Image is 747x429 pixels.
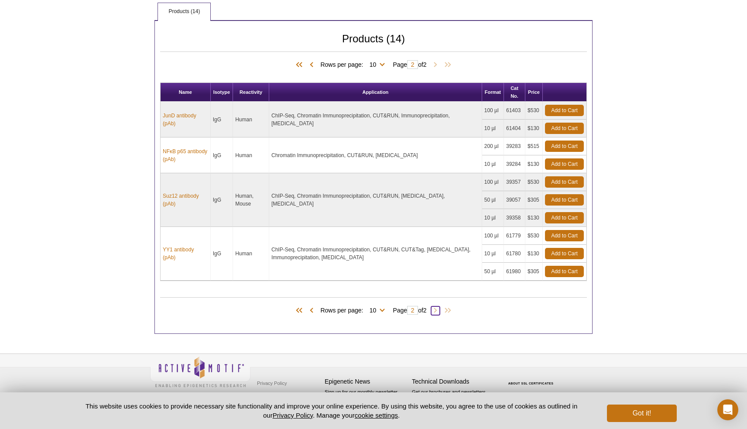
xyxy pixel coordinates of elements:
[545,266,584,277] a: Add to Cart
[525,209,543,227] td: $130
[431,61,440,69] span: Next Page
[482,102,504,120] td: 100 µl
[211,83,233,102] th: Isotype
[482,191,504,209] td: 50 µl
[545,212,584,223] a: Add to Cart
[423,61,427,68] span: 2
[158,3,210,21] a: Products (14)
[163,112,208,127] a: JunD antibody (pAb)
[211,227,233,281] td: IgG
[525,137,543,155] td: $515
[269,173,482,227] td: ChIP-Seq, Chromatin Immunoprecipitation, CUT&RUN, [MEDICAL_DATA], [MEDICAL_DATA]
[255,377,289,390] a: Privacy Policy
[233,83,269,102] th: Reactivity
[412,388,495,411] p: Get our brochures and newsletters, or request them by mail.
[525,102,543,120] td: $530
[525,83,543,102] th: Price
[525,191,543,209] td: $305
[482,173,504,191] td: 100 µl
[545,248,584,259] a: Add to Cart
[325,388,408,418] p: Sign up for our monthly newsletter highlighting recent publications in the field of epigenetics.
[440,306,453,315] span: Last Page
[163,246,208,261] a: YY1 antibody (pAb)
[504,83,525,102] th: Cat No.
[320,305,388,314] span: Rows per page:
[482,245,504,263] td: 10 µl
[545,194,584,206] a: Add to Cart
[545,141,584,152] a: Add to Cart
[150,354,250,389] img: Active Motif,
[482,83,504,102] th: Format
[482,155,504,173] td: 10 µl
[545,176,584,188] a: Add to Cart
[545,158,584,170] a: Add to Cart
[525,227,543,245] td: $530
[211,137,233,173] td: IgG
[163,148,208,163] a: NFκB p65 antibody (pAb)
[294,306,307,315] span: First Page
[504,227,525,245] td: 61779
[412,378,495,385] h4: Technical Downloads
[440,61,453,69] span: Last Page
[482,227,504,245] td: 100 µl
[233,102,269,137] td: Human
[269,83,482,102] th: Application
[504,245,525,263] td: 61780
[211,173,233,227] td: IgG
[525,120,543,137] td: $130
[508,382,554,385] a: ABOUT SSL CERTIFICATES
[163,192,208,208] a: Suz12 antibody (pAb)
[269,227,482,281] td: ChIP-Seq, Chromatin Immunoprecipitation, CUT&RUN, CUT&Tag, [MEDICAL_DATA], Immunoprecipitation, [...
[70,402,593,420] p: This website uses cookies to provide necessary site functionality and improve your online experie...
[255,390,301,403] a: Terms & Conditions
[504,102,525,120] td: 61403
[499,369,565,388] table: Click to Verify - This site chose Symantec SSL for secure e-commerce and confidential communicati...
[545,123,584,134] a: Add to Cart
[388,306,431,315] span: Page of
[307,306,316,315] span: Previous Page
[482,137,504,155] td: 200 µl
[717,399,738,420] div: Open Intercom Messenger
[233,227,269,281] td: Human
[307,61,316,69] span: Previous Page
[294,61,307,69] span: First Page
[545,230,584,241] a: Add to Cart
[525,263,543,281] td: $305
[607,405,677,422] button: Got it!
[233,137,269,173] td: Human
[504,263,525,281] td: 61980
[211,102,233,137] td: IgG
[160,35,587,52] h2: Products (14)
[233,173,269,227] td: Human, Mouse
[273,412,313,419] a: Privacy Policy
[482,209,504,227] td: 10 µl
[504,173,525,191] td: 39357
[504,209,525,227] td: 39358
[269,137,482,173] td: Chromatin Immunoprecipitation, CUT&RUN, [MEDICAL_DATA]
[525,173,543,191] td: $530
[161,83,211,102] th: Name
[325,378,408,385] h4: Epigenetic News
[355,412,398,419] button: cookie settings
[504,137,525,155] td: 39283
[269,102,482,137] td: ChIP-Seq, Chromatin Immunoprecipitation, CUT&RUN, Immunoprecipitation, [MEDICAL_DATA]
[545,105,584,116] a: Add to Cart
[423,307,427,314] span: 2
[431,306,440,315] span: Next Page
[504,155,525,173] td: 39284
[504,191,525,209] td: 39057
[482,120,504,137] td: 10 µl
[388,60,431,69] span: Page of
[525,245,543,263] td: $130
[482,263,504,281] td: 50 µl
[504,120,525,137] td: 61404
[320,60,388,69] span: Rows per page:
[525,155,543,173] td: $130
